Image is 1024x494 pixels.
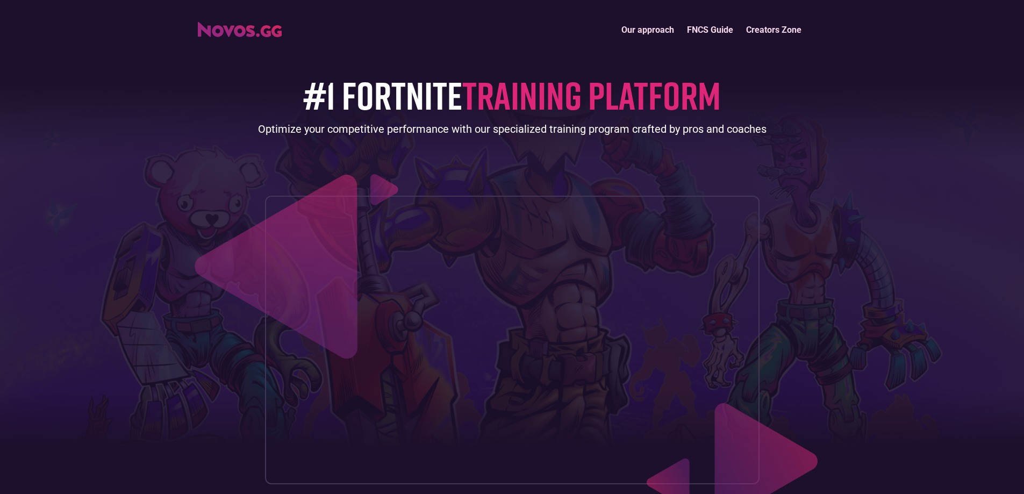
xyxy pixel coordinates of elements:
[258,121,767,137] div: Optimize your competitive performance with our specialized training program crafted by pros and c...
[462,71,721,118] span: TRAINING PLATFORM
[303,74,721,116] h1: #1 FORTNITE
[615,18,681,41] a: Our approach
[274,205,750,475] iframe: Increase your placement in 14 days (Novos.gg)
[740,18,808,41] a: Creators Zone
[198,18,282,37] a: home
[681,18,740,41] a: FNCS Guide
